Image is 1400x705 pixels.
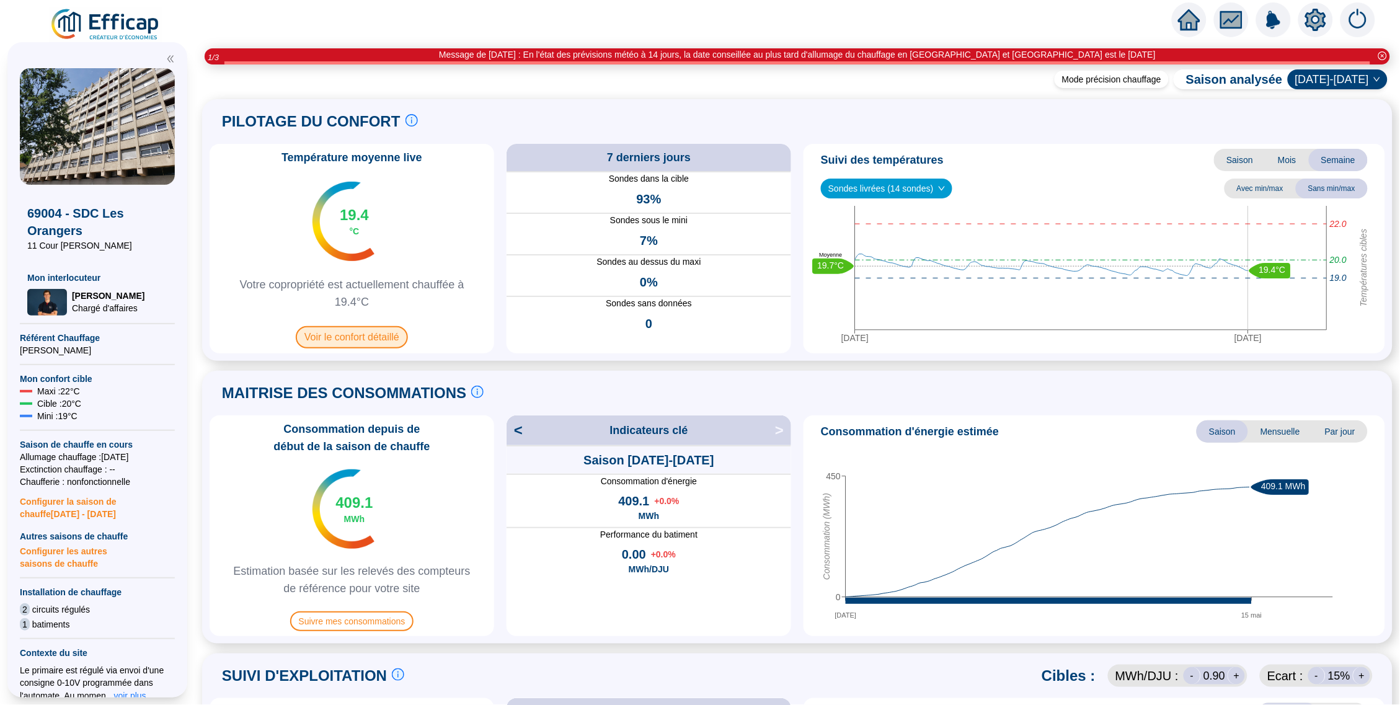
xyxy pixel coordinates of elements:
[1115,667,1179,685] span: MWh /DJU :
[1225,179,1296,198] span: Avec min/max
[818,260,844,270] text: 19.7°C
[836,592,841,602] tspan: 0
[20,438,175,451] span: Saison de chauffe en cours
[775,420,791,440] span: >
[1248,420,1313,443] span: Mensuelle
[1267,667,1303,685] span: Ecart :
[392,668,404,681] span: info-circle
[640,232,658,249] span: 7%
[20,451,175,463] span: Allumage chauffage : [DATE]
[32,618,70,631] span: batiments
[215,562,489,597] span: Estimation basée sur les relevés des compteurs de référence pour votre site
[1378,51,1387,60] span: close-circle
[1359,229,1369,307] tspan: Températures cibles
[1184,667,1201,685] div: -
[654,495,679,507] span: + 0.0 %
[507,214,791,227] span: Sondes sous le mini
[20,344,175,357] span: [PERSON_NAME]
[1305,9,1327,31] span: setting
[37,410,78,422] span: Mini : 19 °C
[471,386,484,398] span: info-circle
[507,255,791,268] span: Sondes au dessus du maxi
[507,420,523,440] span: <
[1329,219,1347,229] tspan: 22.0
[507,475,791,487] span: Consommation d'énergie
[296,326,408,348] span: Voir le confort détaillé
[645,315,652,332] span: 0
[20,618,30,631] span: 1
[1296,179,1368,198] span: Sans min/max
[20,373,175,385] span: Mon confort cible
[651,548,676,561] span: + 0.0 %
[344,513,365,525] span: MWh
[1259,265,1286,275] text: 19.4°C
[622,546,646,563] span: 0.00
[507,528,791,541] span: Performance du batiment
[1256,2,1291,37] img: alerts
[350,225,360,237] span: °C
[1241,612,1262,619] tspan: 15 mai
[274,149,430,166] span: Température moyenne live
[20,332,175,344] span: Référent Chauffage
[20,603,30,616] span: 2
[27,272,167,284] span: Mon interlocuteur
[1042,666,1096,686] span: Cibles :
[37,385,80,397] span: Maxi : 22 °C
[1340,2,1375,37] img: alerts
[826,471,841,481] tspan: 450
[27,289,67,316] img: Chargé d'affaires
[208,53,219,62] i: 1 / 3
[312,182,375,261] img: indicateur températures
[629,563,669,575] span: MWh/DJU
[1329,255,1347,265] tspan: 20.0
[1214,149,1265,171] span: Saison
[20,664,175,703] div: Le primaire est régulé via envoi d'une consigne 0-10V programmée dans l'automate. Au momen...
[1373,76,1381,83] span: down
[636,190,661,208] span: 93%
[1234,333,1262,343] tspan: [DATE]
[1197,420,1248,443] span: Saison
[938,185,946,192] span: down
[72,302,144,314] span: Chargé d'affaires
[113,689,147,703] button: voir plus
[640,273,658,291] span: 0%
[20,476,175,488] span: Chaufferie : non fonctionnelle
[1261,481,1306,491] text: 409.1 MWh
[1265,149,1309,171] span: Mois
[1203,667,1225,685] span: 0.90
[1309,149,1368,171] span: Semaine
[27,239,167,252] span: 11 Cour [PERSON_NAME]
[1353,667,1370,685] div: +
[821,151,944,169] span: Suivi des températures
[821,423,999,440] span: Consommation d'énergie estimée
[290,611,414,631] span: Suivre mes consommations
[835,612,857,619] tspan: [DATE]
[1330,273,1347,283] tspan: 19.0
[222,383,466,403] span: MAITRISE DES CONSOMMATIONS
[340,205,369,225] span: 19.4
[1178,9,1200,31] span: home
[507,297,791,310] span: Sondes sans données
[20,647,175,659] span: Contexte du site
[215,276,489,311] span: Votre copropriété est actuellement chauffée à 19.4°C
[1220,9,1243,31] span: fund
[20,488,175,520] span: Configurer la saison de chauffe [DATE] - [DATE]
[841,333,869,343] tspan: [DATE]
[20,463,175,476] span: Exctinction chauffage : --
[583,451,714,469] span: Saison [DATE]-[DATE]
[335,493,373,513] span: 409.1
[312,469,375,549] img: indicateur températures
[50,7,162,42] img: efficap energie logo
[507,172,791,185] span: Sondes dans la cible
[114,689,146,702] span: voir plus
[618,492,649,510] span: 409.1
[1295,70,1380,89] span: 2024-2025
[609,422,688,439] span: Indicateurs clé
[828,179,945,198] span: Sondes livrées (14 sondes)
[1174,71,1283,88] span: Saison analysée
[215,420,489,455] span: Consommation depuis de début de la saison de chauffe
[222,666,387,686] span: SUIVI D'EXPLOITATION
[1328,667,1350,685] span: 15 %
[37,397,81,410] span: Cible : 20 °C
[1308,667,1326,685] div: -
